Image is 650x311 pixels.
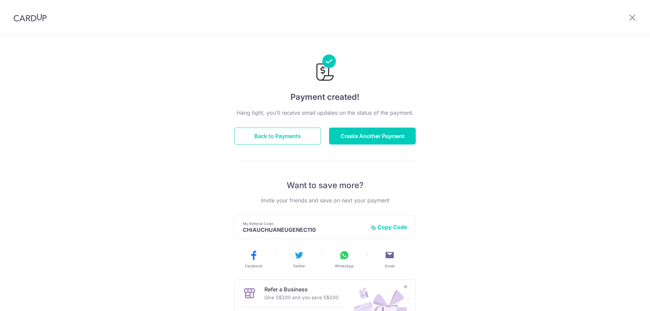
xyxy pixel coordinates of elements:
[243,221,365,226] p: My Referral Code
[234,91,416,103] h4: Payment created!
[385,263,395,269] span: Email
[371,224,407,230] button: Copy Code
[264,293,339,302] p: Give S$200 and you save S$200
[234,128,321,145] button: Back to Payments
[234,250,274,269] button: Facebook
[324,250,364,269] button: WhatsApp
[279,250,319,269] button: Twitter
[14,14,47,22] img: CardUp
[234,109,416,117] p: Hang tight, you’ll receive email updates on the status of the payment.
[234,196,416,204] p: Invite your friends and save on next your payment
[329,128,416,145] button: Create Another Payment
[293,263,305,269] span: Twitter
[243,226,365,233] p: CHIAUCHUANEUGENEC110
[234,180,416,191] p: Want to save more?
[370,250,410,269] button: Email
[245,263,262,269] span: Facebook
[264,285,339,293] p: Refer a Business
[335,263,354,269] span: WhatsApp
[314,54,336,83] img: Payments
